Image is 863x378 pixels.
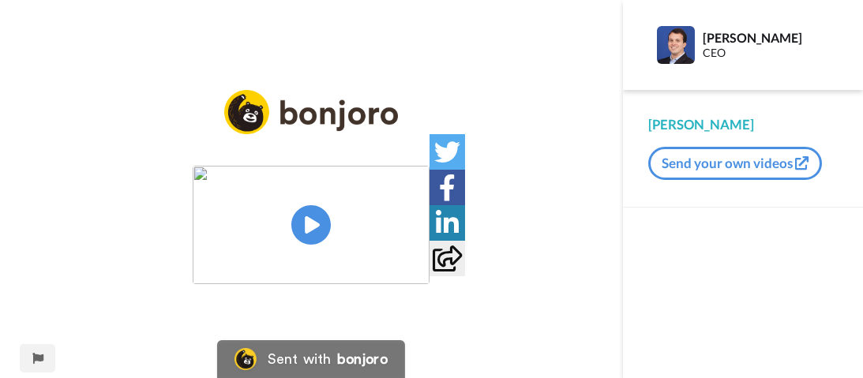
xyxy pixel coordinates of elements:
div: CEO [703,47,837,60]
img: logo_full.png [224,90,398,135]
div: [PERSON_NAME] [648,115,838,134]
img: Profile Image [657,26,695,64]
img: Bonjoro Logo [235,348,257,370]
img: 4c87ef10-6122-45ce-8c6b-78d5e92a2b1b.jpg [193,166,430,284]
a: Bonjoro LogoSent withbonjoro [217,340,405,378]
div: [PERSON_NAME] [703,30,837,45]
div: Sent with [268,352,331,366]
button: Send your own videos [648,147,822,180]
div: bonjoro [337,352,388,366]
